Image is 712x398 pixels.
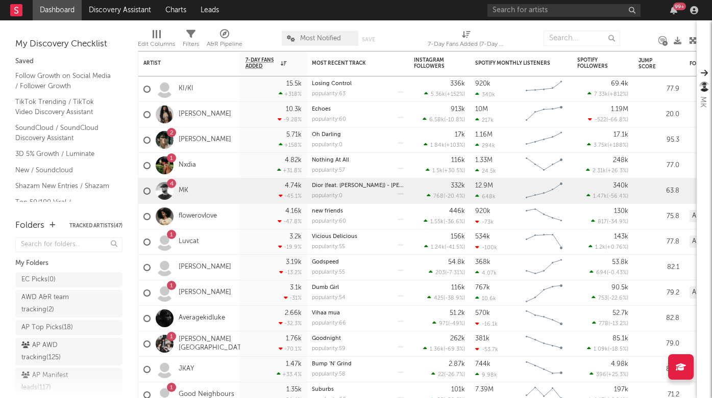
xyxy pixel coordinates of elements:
[312,285,339,290] a: Dumb Girl
[424,91,465,97] div: ( )
[450,335,465,342] div: 262k
[435,270,445,276] span: 203
[697,96,709,108] div: MK
[430,143,445,148] span: 1.84k
[475,219,494,225] div: -73k
[445,219,463,225] span: -36.6 %
[179,237,199,246] a: Luvcat
[15,320,122,335] a: AP Top Picks(18)
[475,81,490,87] div: 920k
[15,180,112,192] a: Shazam New Entries / Shazam
[285,182,302,189] div: 4.74k
[608,219,627,225] span: -34.9 %
[429,117,444,123] span: 6.58k
[312,387,334,392] a: Suburbs
[312,336,404,341] div: Goodnight
[455,131,465,138] div: 17k
[487,4,641,17] input: Search for artists
[475,91,495,98] div: 340k
[475,117,494,123] div: 217k
[475,142,495,149] div: 294k
[588,244,628,250] div: ( )
[277,371,302,378] div: +33.4 %
[612,335,628,342] div: 85.1k
[475,131,493,138] div: 1.16M
[594,347,608,352] span: 1.09k
[312,117,346,122] div: popularity: 60
[590,269,628,276] div: ( )
[179,212,217,221] a: flowerovlove
[609,347,627,352] span: -18.5 %
[179,136,231,144] a: [PERSON_NAME]
[475,386,494,393] div: 7.39M
[15,220,44,232] div: Folders
[611,361,628,367] div: 4.98k
[445,296,463,301] span: -38.9 %
[614,386,628,393] div: 197k
[438,372,444,378] span: 22
[639,312,679,325] div: 82.8
[312,219,346,224] div: popularity: 60
[591,218,628,225] div: ( )
[448,259,465,266] div: 54.8k
[21,369,93,394] div: AP Manifest leads ( 117 )
[445,194,463,199] span: -20.4 %
[475,321,498,327] div: -16.1k
[639,185,679,197] div: 63.8
[15,122,112,143] a: SoundCloud / SoundCloud Discovery Assistant
[446,372,463,378] span: -26.7 %
[15,56,122,68] div: Saved
[312,270,345,275] div: popularity: 55
[521,204,567,229] svg: Chart title
[433,194,444,199] span: 768
[179,288,231,297] a: [PERSON_NAME]
[312,81,404,87] div: Losing Control
[278,116,302,123] div: -9.28 %
[613,131,628,138] div: 17.1k
[312,310,404,316] div: Vihaa mua
[639,160,679,172] div: 77.0
[475,233,490,240] div: 534k
[284,295,302,301] div: -31 %
[609,296,627,301] span: -22.6 %
[587,91,628,97] div: ( )
[423,346,465,352] div: ( )
[451,284,465,291] div: 116k
[639,363,679,376] div: 89.7
[179,263,231,272] a: [PERSON_NAME]
[286,81,302,87] div: 15.5k
[595,245,605,250] span: 1.2k
[423,116,465,123] div: ( )
[613,182,628,189] div: 340k
[428,25,504,55] div: 7-Day Fans Added (7-Day Fans Added)
[639,83,679,95] div: 77.9
[613,157,628,164] div: 248k
[312,259,404,265] div: Godspeed
[21,291,93,316] div: AWD A&R team tracking ( 2 )
[673,3,686,10] div: 99 +
[590,371,628,378] div: ( )
[69,223,122,228] button: Tracked Artists(47)
[286,131,302,138] div: 5.71k
[608,117,627,123] span: -66.8 %
[588,116,628,123] div: ( )
[475,168,496,174] div: 24.5k
[451,386,465,393] div: 101k
[179,161,196,170] a: Nxdia
[475,208,490,215] div: 920k
[138,38,175,50] div: Edit Columns
[475,270,497,276] div: 4.07k
[15,70,112,91] a: Follow Growth on Social Media / Follower Growth
[312,208,343,214] a: new friends
[285,310,302,316] div: 2.66k
[428,38,504,50] div: 7-Day Fans Added (7-Day Fans Added)
[451,233,465,240] div: 156k
[278,244,302,250] div: -19.9 %
[611,106,628,113] div: 1.19M
[279,346,302,352] div: -70.1 %
[447,270,463,276] span: -7.31 %
[594,143,607,148] span: 3.75k
[609,143,627,148] span: +188 %
[15,96,112,117] a: TikTok Trending / TikTok Video Discovery Assistant
[521,306,567,331] svg: Chart title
